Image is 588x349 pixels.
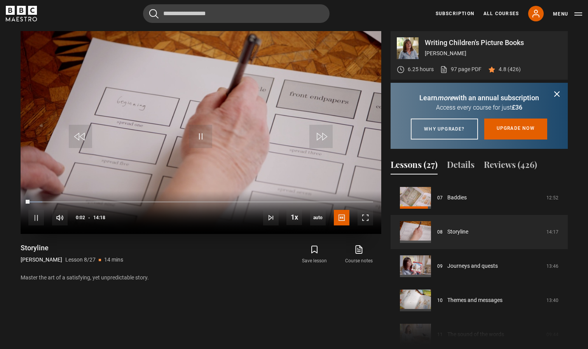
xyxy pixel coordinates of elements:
[65,256,96,264] p: Lesson 8/27
[447,296,503,304] a: Themes and messages
[263,210,279,225] button: Next Lesson
[499,65,521,73] p: 4.8 (426)
[484,158,537,174] button: Reviews (426)
[425,39,562,46] p: Writing Children's Picture Books
[310,210,326,225] span: auto
[21,31,381,234] video-js: Video Player
[28,210,44,225] button: Pause
[93,211,105,225] span: 14:18
[310,210,326,225] div: Current quality: 720p
[408,65,434,73] p: 6.25 hours
[437,94,454,102] i: more
[411,119,478,140] a: Why upgrade?
[400,103,558,112] p: Access every course for just
[6,6,37,21] svg: BBC Maestro
[286,209,302,225] button: Playback Rate
[292,243,337,266] button: Save lesson
[447,262,498,270] a: Journeys and quests
[21,243,123,253] h1: Storyline
[553,10,582,18] button: Toggle navigation
[28,201,373,203] div: Progress Bar
[400,92,558,103] p: Learn with an annual subscription
[21,256,62,264] p: [PERSON_NAME]
[447,194,467,202] a: Baddies
[337,243,381,266] a: Course notes
[447,158,475,174] button: Details
[76,211,85,225] span: 0:02
[484,119,547,140] a: Upgrade now
[88,215,90,220] span: -
[21,274,381,282] p: Master the art of a satisfying, yet unpredictable story.
[483,10,519,17] a: All Courses
[104,256,123,264] p: 14 mins
[436,10,474,17] a: Subscription
[425,49,562,58] p: [PERSON_NAME]
[149,9,159,19] button: Submit the search query
[440,65,482,73] a: 97 page PDF
[334,210,349,225] button: Captions
[143,4,330,23] input: Search
[52,210,68,225] button: Mute
[512,104,522,111] span: £36
[391,158,438,174] button: Lessons (27)
[447,228,468,236] a: Storyline
[358,210,373,225] button: Fullscreen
